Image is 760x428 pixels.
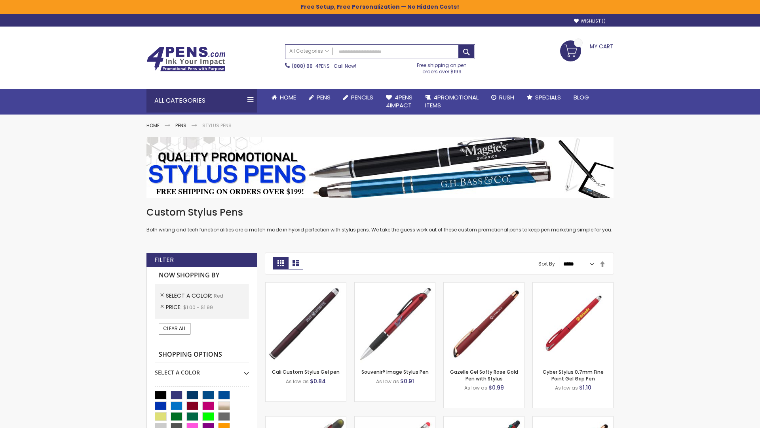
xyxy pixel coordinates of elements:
a: Home [265,89,302,106]
span: $0.91 [400,377,414,385]
a: Gazelle Gel Softy Rose Gold Pen with Stylus-Red [444,282,524,289]
a: All Categories [285,45,333,58]
a: Pens [175,122,186,129]
span: As low as [555,384,578,391]
a: Souvenir® Jalan Highlighter Stylus Pen Combo-Red [266,416,346,423]
span: $1.00 - $1.99 [183,304,213,311]
span: Rush [499,93,514,101]
img: 4Pens Custom Pens and Promotional Products [146,46,226,72]
a: Gazelle Gel Softy Rose Gold Pen with Stylus - ColorJet-Red [533,416,613,423]
a: Cali Custom Stylus Gel pen [272,369,340,375]
a: Islander Softy Gel with Stylus - ColorJet Imprint-Red [355,416,435,423]
span: Specials [535,93,561,101]
img: Cyber Stylus 0.7mm Fine Point Gel Grip Pen-Red [533,283,613,363]
h1: Custom Stylus Pens [146,206,614,219]
div: Both writing and tech functionalities are a match made in hybrid perfection with stylus pens. We ... [146,206,614,233]
span: As low as [286,378,309,385]
span: Price [166,303,183,311]
img: Gazelle Gel Softy Rose Gold Pen with Stylus-Red [444,283,524,363]
div: Free shipping on pen orders over $199 [409,59,475,75]
span: Pens [317,93,331,101]
a: Gazelle Gel Softy Rose Gold Pen with Stylus [450,369,518,382]
a: (888) 88-4PENS [292,63,330,69]
strong: Stylus Pens [202,122,232,129]
a: Souvenir® Image Stylus Pen-Red [355,282,435,289]
a: Pencils [337,89,380,106]
a: Cali Custom Stylus Gel pen-Red [266,282,346,289]
span: Home [280,93,296,101]
span: 4Pens 4impact [386,93,412,109]
a: Orbitor 4 Color Assorted Ink Metallic Stylus Pens-Red [444,416,524,423]
span: All Categories [289,48,329,54]
span: 4PROMOTIONAL ITEMS [425,93,479,109]
a: Clear All [159,323,190,334]
img: Stylus Pens [146,137,614,198]
span: Clear All [163,325,186,332]
strong: Now Shopping by [155,267,249,284]
span: Red [214,292,223,299]
strong: Grid [273,257,288,269]
img: Cali Custom Stylus Gel pen-Red [266,283,346,363]
a: Home [146,122,160,129]
a: Specials [521,89,567,106]
span: $1.10 [579,384,591,392]
span: As low as [464,384,487,391]
span: Select A Color [166,292,214,300]
div: All Categories [146,89,257,113]
a: Cyber Stylus 0.7mm Fine Point Gel Grip Pen-Red [533,282,613,289]
strong: Filter [154,256,174,264]
label: Sort By [538,260,555,267]
span: $0.99 [488,384,504,392]
a: Pens [302,89,337,106]
a: Cyber Stylus 0.7mm Fine Point Gel Grip Pen [543,369,604,382]
img: Souvenir® Image Stylus Pen-Red [355,283,435,363]
span: Pencils [351,93,373,101]
div: Select A Color [155,363,249,376]
a: Souvenir® Image Stylus Pen [361,369,429,375]
span: - Call Now! [292,63,356,69]
a: Wishlist [574,18,606,24]
a: 4Pens4impact [380,89,419,115]
a: 4PROMOTIONALITEMS [419,89,485,115]
span: $0.84 [310,377,326,385]
a: Blog [567,89,595,106]
a: Rush [485,89,521,106]
strong: Shopping Options [155,346,249,363]
span: As low as [376,378,399,385]
span: Blog [574,93,589,101]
